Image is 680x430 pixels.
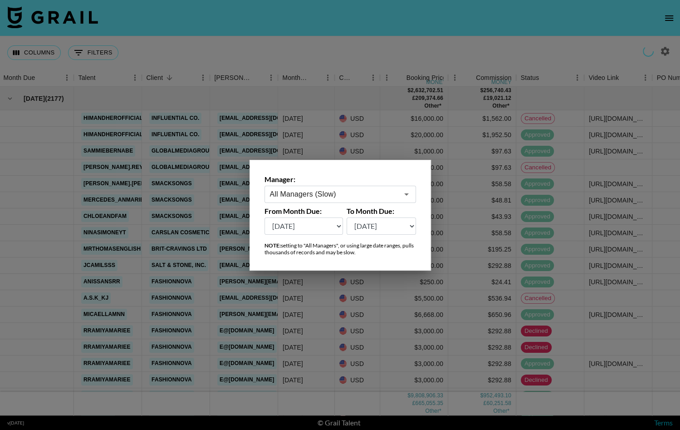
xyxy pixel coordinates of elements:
[264,207,343,216] label: From Month Due:
[264,242,281,249] strong: NOTE:
[264,175,416,184] label: Manager:
[264,242,416,256] div: setting to "All Managers", or using large date ranges, pulls thousands of records and may be slow.
[347,207,416,216] label: To Month Due:
[400,188,413,201] button: Open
